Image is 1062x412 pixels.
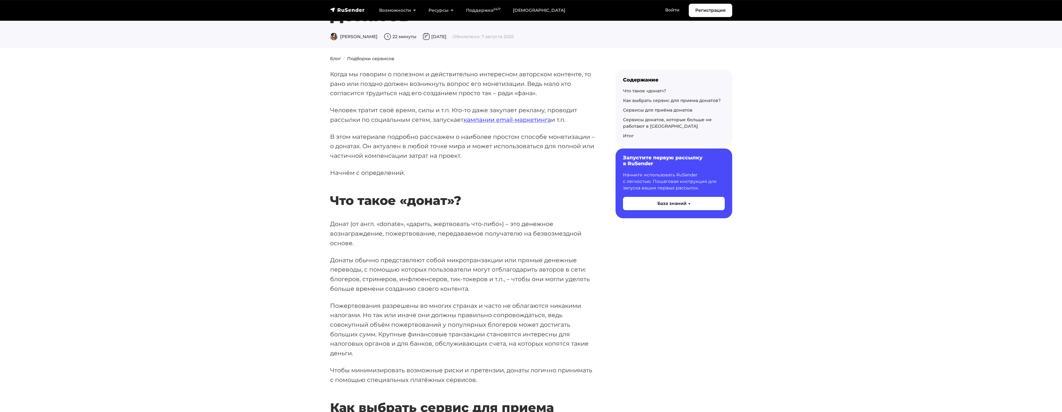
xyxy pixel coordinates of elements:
[330,219,596,248] p: Донат (от англ. «donate», «дарить, жертвовать что-либо») – это денежное вознаграждение, пожертвов...
[623,107,692,113] a: Сервисы для приёма донатов
[623,133,634,139] a: Итог
[330,255,596,294] p: Донаты обычно представляют собой микротранзакции или прямые денежные переводы, с помощью которых ...
[341,55,394,62] li: Подборки сервисов
[623,155,725,166] h6: Запустите первую рассылку в RuSender
[507,4,571,17] a: [DEMOGRAPHIC_DATA]
[330,301,596,358] p: Пожертвования разрешены во многих странах и часто не облагаются никакими налогами. Но так или ина...
[623,77,725,83] div: Содержание
[460,4,507,17] a: Поддержка24/7
[689,4,732,17] a: Регистрация
[422,4,460,17] a: Ресурсы
[330,175,596,208] h2: Что такое «донат»?
[623,117,712,129] a: Сервисы донатов, которые больше не работают в [GEOGRAPHIC_DATA]
[326,55,736,62] nav: breadcrumb
[330,69,596,98] p: Когда мы говорим о полезном и действительно интересном авторском контенте, то рано или поздно дол...
[330,7,365,13] img: RuSender
[330,56,341,61] a: Блог
[623,197,725,210] button: База знаний →
[464,116,551,123] a: кампании email-маркетинга
[330,132,596,161] p: В этом материале подробно расскажем о наиболее простом способе монетизации – о донатах. Он актуал...
[423,34,446,39] span: [DATE]
[616,148,732,218] a: Запустите первую рассылку в RuSender Начните использовать RuSender с легкостью. Пошаговая инструк...
[330,365,596,384] p: Чтобы минимизировать возможные риски и претензии, донаты логично принимать с помощью специальных ...
[623,98,721,103] a: Как выбрать сервис для приема донатов?
[373,4,422,17] a: Возможности
[453,34,514,39] span: Обновлено: 7 августа 2025
[330,105,596,124] p: Человек тратит своё время, силы и т.п. Кто-то даже закупает рекламу, проводит рассылки по социаль...
[423,33,430,40] img: Дата публикации
[330,34,378,39] span: [PERSON_NAME]
[493,7,500,11] sup: 24/7
[623,172,725,191] p: Начните использовать RuSender с легкостью. Пошаговая инструкция для запуска ваших первых рассылок.
[623,88,666,94] a: Что такое «донат»?
[659,4,686,16] a: Войти
[330,168,596,178] p: Начнём с определений.
[384,33,391,40] img: Время чтения
[384,34,416,39] span: 22 минуты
